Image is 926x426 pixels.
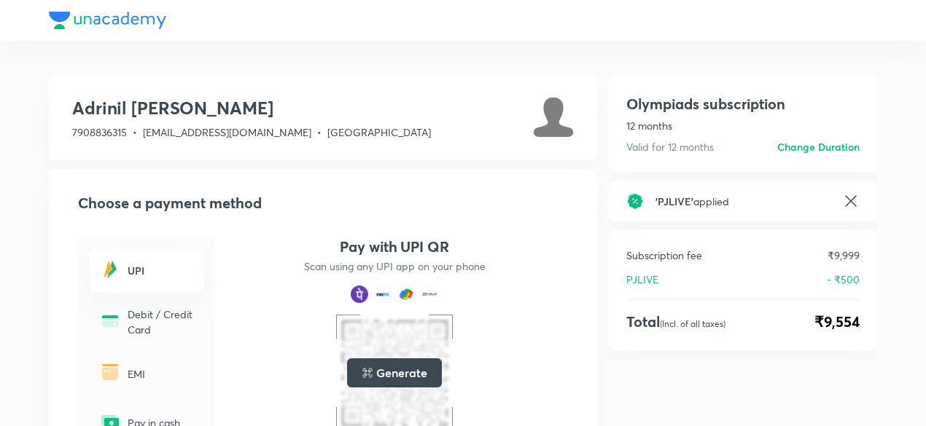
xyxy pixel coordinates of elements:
h5: Generate [376,364,427,382]
img: payment method [374,285,392,303]
p: - ₹500 [827,272,860,287]
span: 7908836315 [72,125,127,139]
p: (Incl. of all taxes) [660,318,725,329]
img: - [98,309,122,333]
img: payment method [421,285,438,303]
h3: Adrinil [PERSON_NAME] [72,96,431,119]
span: ₹9,554 [814,311,860,333]
p: Subscription fee [626,248,702,263]
span: [GEOGRAPHIC_DATA] [327,125,431,139]
p: EMI [128,366,195,382]
span: • [317,125,322,139]
span: • [133,125,137,139]
h4: Pay with UPI QR [340,237,449,256]
p: PJLIVE [626,272,658,287]
h6: Change Duration [777,139,860,154]
span: [EMAIL_ADDRESS][DOMAIN_NAME] [143,125,311,139]
img: - [98,360,122,384]
h4: Total [626,311,725,333]
h2: Choose a payment method [78,192,574,214]
span: ' PJLIVE ' [655,194,693,208]
img: Avatar [533,96,574,137]
p: Valid for 12 months [626,139,714,154]
p: Debit / Credit Card [128,307,195,337]
img: loading.. [362,367,373,379]
h6: applied [655,194,830,209]
h6: UPI [128,263,195,278]
img: payment method [397,285,415,303]
p: ₹9,999 [828,248,860,263]
img: payment method [351,285,368,303]
p: 12 months [626,118,860,133]
img: - [98,258,122,281]
h1: Olympiads subscription [626,93,785,115]
p: Scan using any UPI app on your phone [304,259,486,274]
